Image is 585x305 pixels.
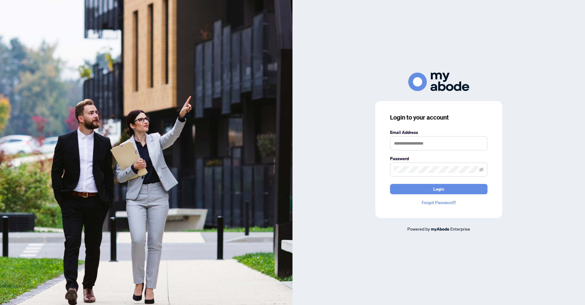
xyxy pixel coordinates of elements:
a: myAbode [431,226,449,232]
label: Email Address [390,129,487,136]
span: eye-invisible [479,167,484,172]
a: Forgot Password? [390,199,487,206]
label: Password [390,155,487,162]
img: ma-logo [408,73,469,91]
button: Login [390,184,487,194]
h3: Login to your account [390,113,487,122]
span: Enterprise [450,226,470,231]
span: Login [433,184,444,194]
span: Powered by [407,226,430,231]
